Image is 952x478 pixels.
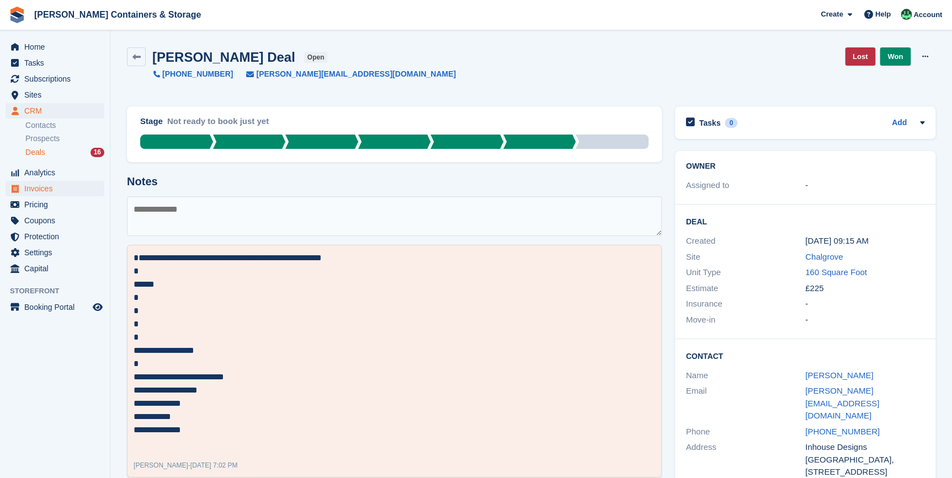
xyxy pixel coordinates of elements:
[805,179,924,192] div: -
[686,298,805,310] div: Insurance
[686,179,805,192] div: Assigned to
[24,197,91,212] span: Pricing
[6,245,104,260] a: menu
[880,47,911,66] a: Won
[24,181,91,196] span: Invoices
[256,68,456,80] span: [PERSON_NAME][EMAIL_ADDRESS][DOMAIN_NAME]
[167,115,269,135] div: Not ready to book just yet
[25,147,45,158] span: Deals
[805,386,879,420] a: [PERSON_NAME][EMAIL_ADDRESS][DOMAIN_NAME]
[6,261,104,276] a: menu
[25,120,104,131] a: Contacts
[686,426,805,438] div: Phone
[6,55,104,71] a: menu
[152,50,295,65] h2: [PERSON_NAME] Deal
[686,251,805,264] div: Site
[686,266,805,279] div: Unit Type
[25,133,60,144] span: Prospects
[91,148,104,157] div: 16
[162,68,233,80] span: [PHONE_NUMBER]
[91,300,104,314] a: Preview store
[805,314,924,326] div: -
[10,286,110,297] span: Storefront
[805,298,924,310] div: -
[6,103,104,119] a: menu
[821,9,843,20] span: Create
[24,39,91,55] span: Home
[805,267,867,277] a: 160 Square Foot
[6,181,104,196] a: menu
[6,299,104,315] a: menu
[686,216,924,227] h2: Deal
[24,103,91,119] span: CRM
[9,7,25,23] img: stora-icon-8386f47178a22dfd0bd8f6a31ec36ba5ce8667c1dd55bd0f319d3a0aa187defe.svg
[6,71,104,87] a: menu
[24,87,91,103] span: Sites
[24,261,91,276] span: Capital
[699,118,721,128] h2: Tasks
[24,229,91,244] span: Protection
[233,68,456,80] a: [PERSON_NAME][EMAIL_ADDRESS][DOMAIN_NAME]
[304,52,328,63] span: open
[25,133,104,144] a: Prospects
[845,47,875,66] a: Lost
[686,162,924,171] h2: Owner
[30,6,205,24] a: [PERSON_NAME] Containers & Storage
[25,147,104,158] a: Deals 16
[892,117,907,130] a: Add
[686,282,805,295] div: Estimate
[6,229,104,244] a: menu
[725,118,737,128] div: 0
[134,460,238,470] div: -
[24,213,91,228] span: Coupons
[153,68,233,80] a: [PHONE_NUMBER]
[913,9,942,20] span: Account
[901,9,912,20] img: Arjun Preetham
[805,427,880,436] a: [PHONE_NUMBER]
[140,115,163,128] div: Stage
[805,282,924,295] div: £225
[24,299,91,315] span: Booking Portal
[24,71,91,87] span: Subscriptions
[805,370,873,380] a: [PERSON_NAME]
[805,441,924,454] div: Inhouse Designs
[6,213,104,228] a: menu
[805,235,924,248] div: [DATE] 09:15 AM
[24,55,91,71] span: Tasks
[134,461,188,469] span: [PERSON_NAME]
[6,165,104,180] a: menu
[127,175,662,188] h2: Notes
[686,235,805,248] div: Created
[24,245,91,260] span: Settings
[6,197,104,212] a: menu
[686,314,805,326] div: Move-in
[805,252,843,261] a: Chalgrove
[686,350,924,361] h2: Contact
[6,87,104,103] a: menu
[24,165,91,180] span: Analytics
[686,385,805,422] div: Email
[686,369,805,382] div: Name
[6,39,104,55] a: menu
[875,9,891,20] span: Help
[190,461,238,469] span: [DATE] 7:02 PM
